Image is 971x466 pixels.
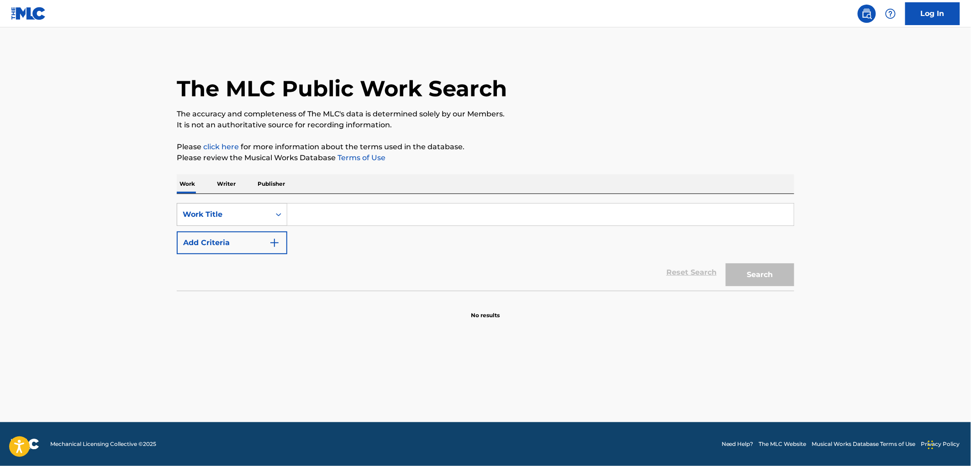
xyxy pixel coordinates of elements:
img: search [861,8,872,19]
img: 9d2ae6d4665cec9f34b9.svg [269,237,280,248]
a: Public Search [858,5,876,23]
a: Need Help? [722,440,754,448]
a: The MLC Website [759,440,807,448]
a: Terms of Use [336,153,385,162]
p: Work [177,174,198,194]
a: click here [203,142,239,151]
div: Help [881,5,900,23]
iframe: Chat Widget [925,422,971,466]
button: Add Criteria [177,231,287,254]
p: No results [471,300,500,319]
p: The accuracy and completeness of The MLC's data is determined solely by our Members. [177,109,794,120]
form: Search Form [177,203,794,291]
p: Please review the Musical Works Database [177,152,794,163]
h1: The MLC Public Work Search [177,75,507,102]
a: Musical Works Database Terms of Use [812,440,916,448]
span: Mechanical Licensing Collective © 2025 [50,440,156,448]
a: Privacy Policy [921,440,960,448]
p: It is not an authoritative source for recording information. [177,120,794,131]
img: help [885,8,896,19]
a: Log In [905,2,960,25]
p: Publisher [255,174,288,194]
img: logo [11,439,39,450]
p: Writer [214,174,238,194]
div: Work Title [183,209,265,220]
div: Drag [928,431,934,459]
img: MLC Logo [11,7,46,20]
p: Please for more information about the terms used in the database. [177,141,794,152]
